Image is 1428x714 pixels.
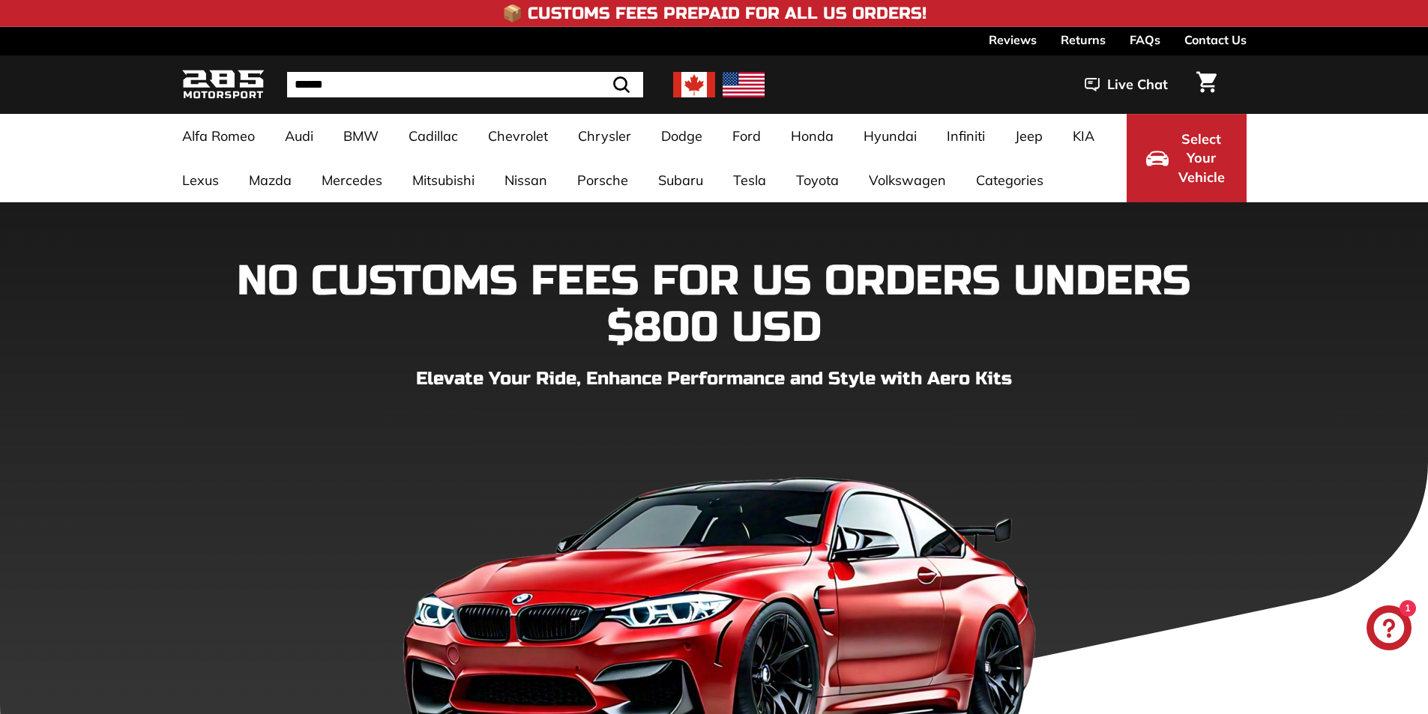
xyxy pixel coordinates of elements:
[989,27,1037,52] a: Reviews
[646,114,717,158] a: Dodge
[849,114,932,158] a: Hyundai
[776,114,849,158] a: Honda
[1061,27,1106,52] a: Returns
[961,158,1058,202] a: Categories
[1107,75,1168,94] span: Live Chat
[854,158,961,202] a: Volkswagen
[234,158,307,202] a: Mazda
[1065,66,1187,103] button: Live Chat
[287,72,643,97] input: Search
[397,158,489,202] a: Mitsubishi
[167,158,234,202] a: Lexus
[717,114,776,158] a: Ford
[167,114,270,158] a: Alfa Romeo
[1362,605,1416,654] inbox-online-store-chat: Shopify online store chat
[1000,114,1058,158] a: Jeep
[270,114,328,158] a: Audi
[1184,27,1247,52] a: Contact Us
[562,158,643,202] a: Porsche
[1127,114,1247,202] button: Select Your Vehicle
[563,114,646,158] a: Chrysler
[1058,114,1109,158] a: KIA
[182,67,265,103] img: Logo_285_Motorsport_areodynamics_components
[307,158,397,202] a: Mercedes
[1176,130,1227,187] span: Select Your Vehicle
[781,158,854,202] a: Toyota
[182,258,1247,351] h1: NO CUSTOMS FEES FOR US ORDERS UNDERS $800 USD
[1187,59,1226,110] a: Cart
[1130,27,1160,52] a: FAQs
[473,114,563,158] a: Chevrolet
[502,4,927,22] h4: 📦 Customs Fees Prepaid for All US Orders!
[394,114,473,158] a: Cadillac
[643,158,718,202] a: Subaru
[328,114,394,158] a: BMW
[932,114,1000,158] a: Infiniti
[718,158,781,202] a: Tesla
[489,158,562,202] a: Nissan
[182,366,1247,393] p: Elevate Your Ride, Enhance Performance and Style with Aero Kits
